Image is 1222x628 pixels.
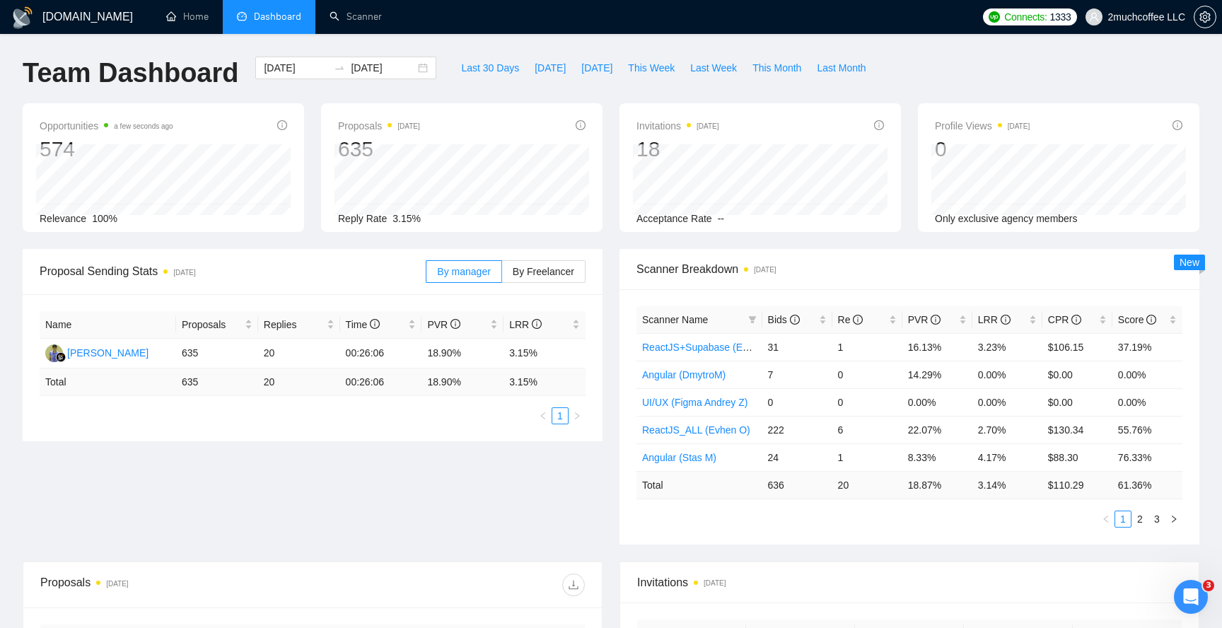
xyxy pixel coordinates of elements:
[338,213,387,224] span: Reply Rate
[1042,443,1112,471] td: $88.30
[745,309,760,330] span: filter
[254,11,301,23] span: Dashboard
[11,6,34,29] img: logo
[264,60,328,76] input: Start date
[1112,416,1182,443] td: 55.76%
[1118,314,1156,325] span: Score
[1112,471,1182,499] td: 61.36 %
[1194,11,1216,23] span: setting
[690,60,737,76] span: Last Week
[1115,511,1131,527] a: 1
[642,424,750,436] a: ReactJS_ALL (Evhen O)
[1174,580,1208,614] iframe: Intercom live chat
[748,315,757,324] span: filter
[636,213,712,224] span: Acceptance Rate
[264,317,324,332] span: Replies
[45,344,63,362] img: AD
[931,315,941,325] span: info-circle
[978,314,1011,325] span: LRR
[832,361,902,388] td: 0
[832,416,902,443] td: 6
[535,60,566,76] span: [DATE]
[817,60,866,76] span: Last Month
[67,345,149,361] div: [PERSON_NAME]
[697,122,718,130] time: [DATE]
[1098,511,1115,528] li: Previous Page
[351,60,415,76] input: End date
[338,136,420,163] div: 635
[637,574,1182,591] span: Invitations
[1042,361,1112,388] td: $0.00
[1172,120,1182,130] span: info-circle
[935,117,1030,134] span: Profile Views
[397,122,419,130] time: [DATE]
[1203,580,1214,591] span: 3
[574,57,620,79] button: [DATE]
[745,57,809,79] button: This Month
[972,443,1042,471] td: 4.17%
[1102,515,1110,523] span: left
[972,416,1042,443] td: 2.70%
[176,311,258,339] th: Proposals
[1131,511,1148,528] li: 2
[258,311,340,339] th: Replies
[1149,511,1165,527] a: 3
[642,397,747,408] a: UI/UX (Figma Andrey Z)
[902,471,972,499] td: 18.87 %
[832,388,902,416] td: 0
[832,471,902,499] td: 20
[628,60,675,76] span: This Week
[1089,12,1099,22] span: user
[682,57,745,79] button: Last Week
[1112,443,1182,471] td: 76.33%
[1194,11,1216,23] a: setting
[636,117,719,134] span: Invitations
[768,314,800,325] span: Bids
[40,368,176,396] td: Total
[450,319,460,329] span: info-circle
[563,579,584,591] span: download
[762,388,832,416] td: 0
[1001,315,1011,325] span: info-circle
[762,471,832,499] td: 636
[1194,6,1216,28] button: setting
[1112,388,1182,416] td: 0.00%
[437,266,490,277] span: By manager
[176,368,258,396] td: 635
[513,266,574,277] span: By Freelancer
[935,136,1030,163] div: 0
[569,407,586,424] li: Next Page
[718,213,724,224] span: --
[1042,388,1112,416] td: $0.00
[258,339,340,368] td: 20
[642,314,708,325] span: Scanner Name
[40,574,313,596] div: Proposals
[237,11,247,21] span: dashboard
[340,339,422,368] td: 00:26:06
[421,339,504,368] td: 18.90%
[1165,511,1182,528] li: Next Page
[832,333,902,361] td: 1
[370,319,380,329] span: info-circle
[902,333,972,361] td: 16.13%
[1098,511,1115,528] button: left
[1132,511,1148,527] a: 2
[636,471,762,499] td: Total
[114,122,173,130] time: a few seconds ago
[762,443,832,471] td: 24
[173,269,195,277] time: [DATE]
[535,407,552,424] li: Previous Page
[1180,257,1199,268] span: New
[427,319,460,330] span: PVR
[581,60,612,76] span: [DATE]
[762,361,832,388] td: 7
[340,368,422,396] td: 00:26:06
[1042,471,1112,499] td: $ 110.29
[552,408,568,424] a: 1
[790,315,800,325] span: info-circle
[338,117,420,134] span: Proposals
[935,213,1078,224] span: Only exclusive agency members
[762,416,832,443] td: 222
[539,412,547,420] span: left
[182,317,242,332] span: Proposals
